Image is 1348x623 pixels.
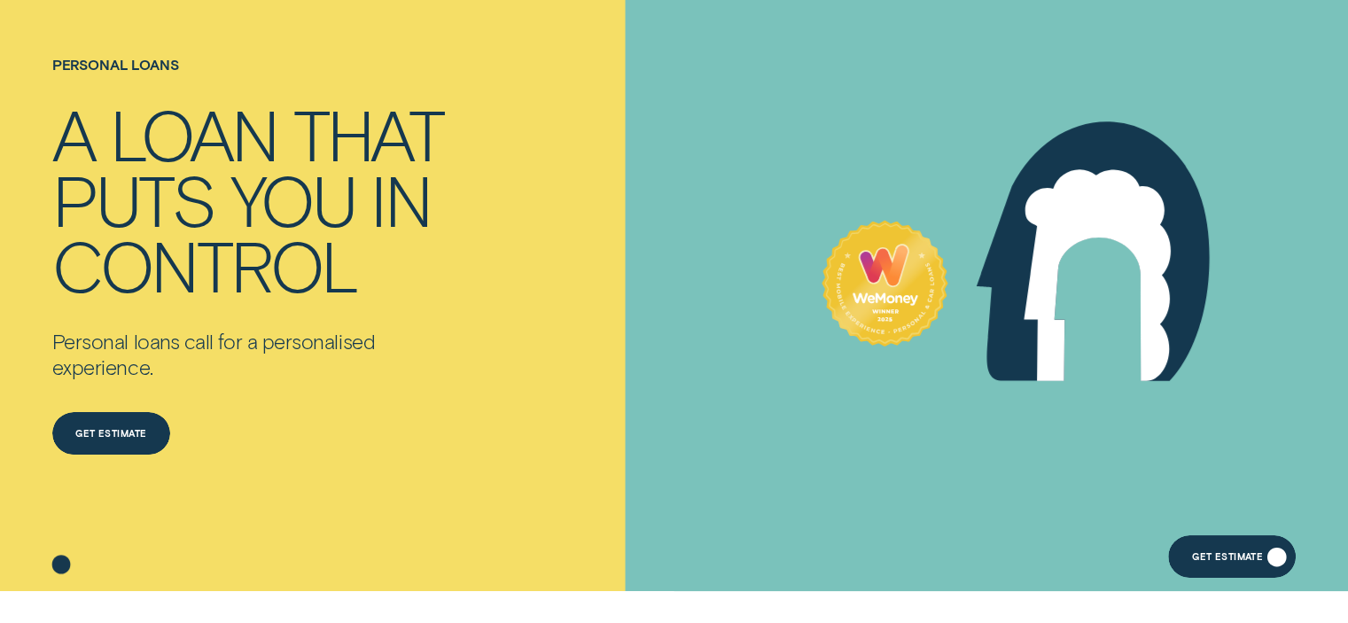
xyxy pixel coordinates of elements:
[52,231,357,297] div: control
[52,57,462,100] h1: Personal loans
[370,166,430,231] div: in
[52,100,94,166] div: A
[52,100,462,298] h4: A loan that puts you in control
[230,166,355,231] div: you
[110,100,277,166] div: loan
[52,329,462,380] p: Personal loans call for a personalised experience.
[52,166,214,231] div: puts
[292,100,442,166] div: that
[1168,535,1296,578] a: Get Estimate
[52,412,170,455] a: Get estimate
